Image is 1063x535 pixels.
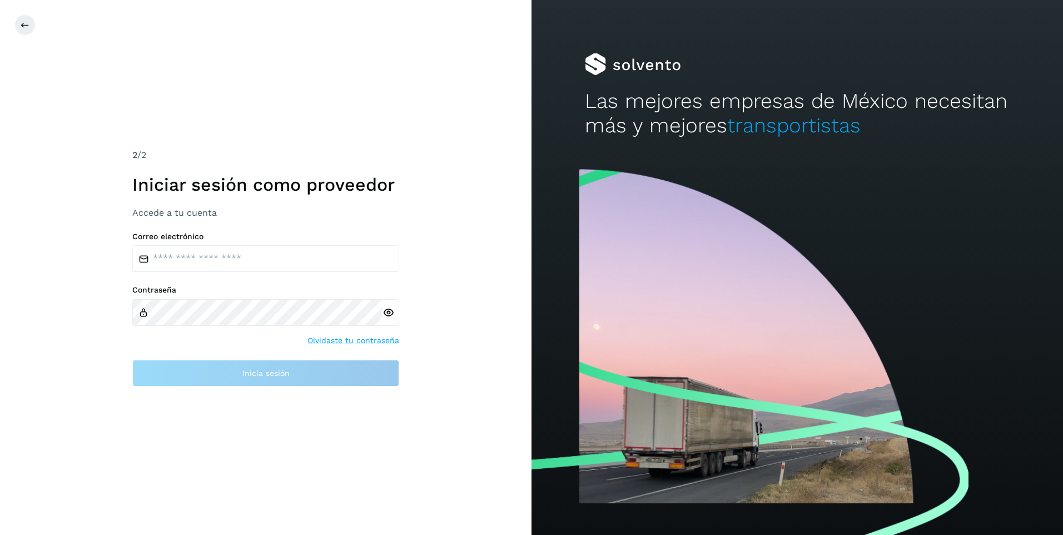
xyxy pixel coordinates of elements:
[132,232,399,241] label: Correo electrónico
[132,207,399,218] h3: Accede a tu cuenta
[132,285,399,295] label: Contraseña
[242,369,290,377] span: Inicia sesión
[132,150,137,160] span: 2
[132,360,399,387] button: Inicia sesión
[132,148,399,162] div: /2
[307,335,399,346] a: Olvidaste tu contraseña
[727,113,861,137] span: transportistas
[585,89,1010,138] h2: Las mejores empresas de México necesitan más y mejores
[132,174,399,195] h1: Iniciar sesión como proveedor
